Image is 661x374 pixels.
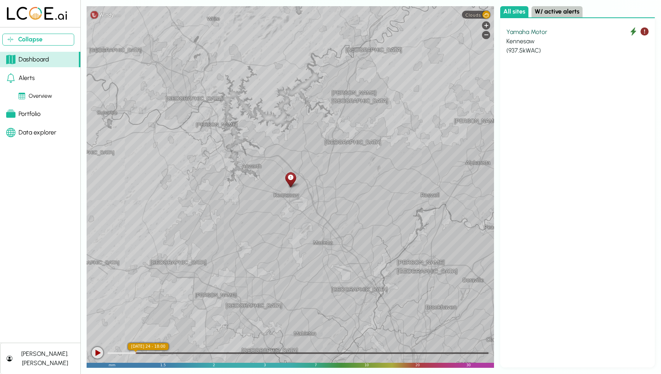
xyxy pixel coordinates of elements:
[2,34,74,46] button: Collapse
[15,349,74,368] div: [PERSON_NAME].[PERSON_NAME]
[6,55,49,64] div: Dashboard
[500,6,655,18] div: Select site list category
[482,21,490,29] div: Zoom in
[465,12,481,17] span: Clouds
[19,92,52,100] div: Overview
[6,128,56,137] div: Data explorer
[128,343,169,350] div: [DATE] 24 - 18:00
[6,73,35,83] div: Alerts
[500,6,528,17] button: All sites
[532,6,583,17] button: W/ active alerts
[506,37,649,46] div: Kennesaw
[482,31,490,39] div: Zoom out
[284,171,297,188] div: Kennesaw
[128,343,169,350] div: local time
[503,24,652,58] button: Yamaha Motor Kennesaw (937.5kWAC)
[506,46,649,55] div: ( 937.5 kWAC)
[506,27,649,37] div: Yamaha Motor
[6,109,41,119] div: Portfolio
